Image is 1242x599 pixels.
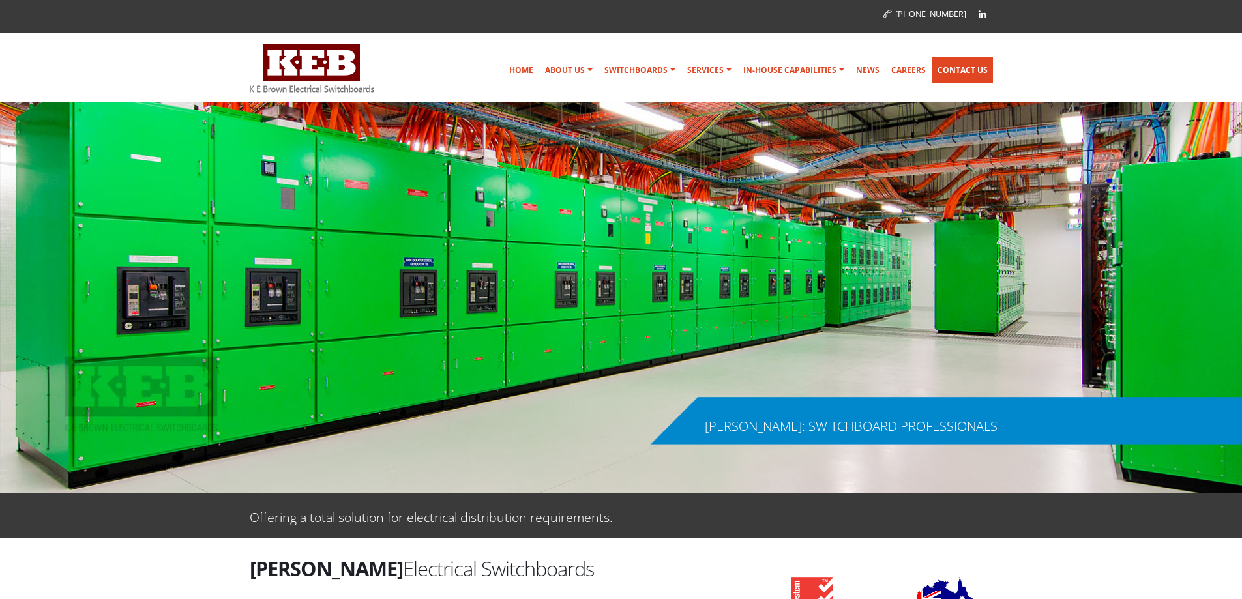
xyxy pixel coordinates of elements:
a: News [851,57,885,83]
a: Services [682,57,737,83]
strong: [PERSON_NAME] [250,555,403,582]
a: Home [504,57,539,83]
a: Careers [886,57,931,83]
a: [PHONE_NUMBER] [883,8,966,20]
a: Contact Us [932,57,993,83]
div: [PERSON_NAME]: SWITCHBOARD PROFESSIONALS [705,420,998,433]
h2: Electrical Switchboards [250,555,739,582]
p: Offering a total solution for electrical distribution requirements. [250,506,613,525]
img: K E Brown Electrical Switchboards [250,44,374,93]
a: Linkedin [973,5,992,24]
a: Switchboards [599,57,681,83]
a: About Us [540,57,598,83]
a: In-house Capabilities [738,57,850,83]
